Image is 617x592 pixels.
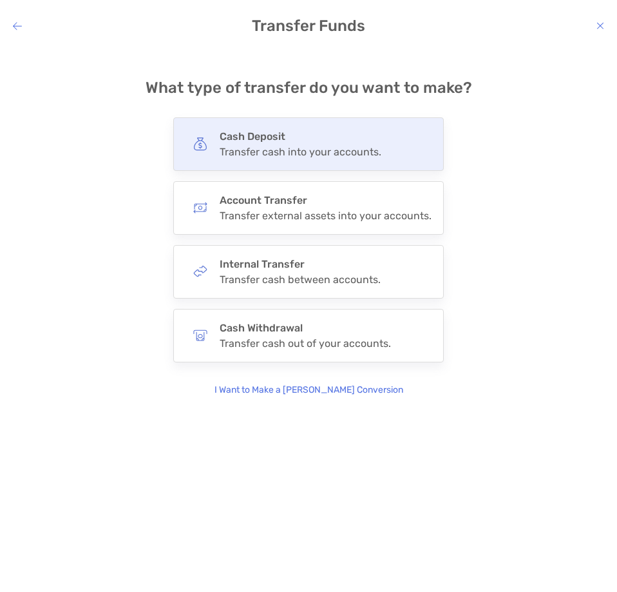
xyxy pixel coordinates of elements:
img: button icon [193,264,207,279]
h4: Cash Deposit [220,130,381,143]
div: Transfer cash into your accounts. [220,146,381,158]
h4: Cash Withdrawal [220,322,391,334]
div: Transfer external assets into your accounts. [220,210,432,222]
h4: Internal Transfer [220,258,381,270]
h4: Account Transfer [220,194,432,206]
h4: What type of transfer do you want to make? [146,79,472,97]
div: Transfer cash out of your accounts. [220,337,391,350]
div: Transfer cash between accounts. [220,273,381,286]
img: button icon [193,328,207,342]
img: button icon [193,201,207,215]
img: button icon [193,137,207,151]
p: I Want to Make a [PERSON_NAME] Conversion [214,383,403,397]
